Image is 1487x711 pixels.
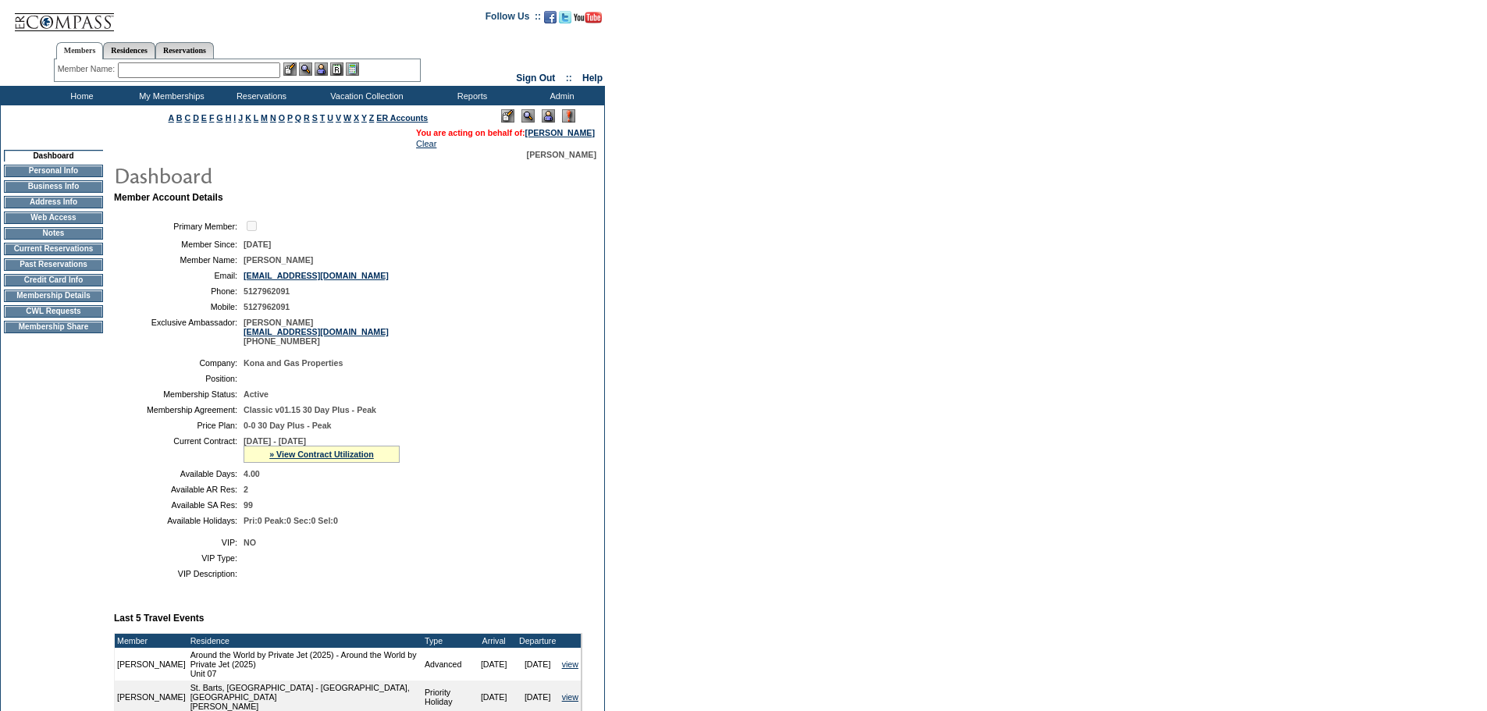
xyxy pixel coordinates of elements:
a: T [320,113,326,123]
td: Membership Details [4,290,103,302]
td: Email: [120,271,237,280]
a: P [287,113,293,123]
a: B [176,113,183,123]
span: Pri:0 Peak:0 Sec:0 Sel:0 [244,516,338,525]
a: M [261,113,268,123]
a: F [209,113,215,123]
img: Reservations [330,62,343,76]
a: Follow us on Twitter [559,16,571,25]
td: Notes [4,227,103,240]
img: b_edit.gif [283,62,297,76]
img: pgTtlDashboard.gif [113,159,425,190]
td: Business Info [4,180,103,193]
a: view [562,692,578,702]
a: ER Accounts [376,113,428,123]
img: Become our fan on Facebook [544,11,557,23]
img: Impersonate [315,62,328,76]
span: [DATE] - [DATE] [244,436,306,446]
img: View [299,62,312,76]
span: NO [244,538,256,547]
td: Follow Us :: [486,9,541,28]
td: Web Access [4,212,103,224]
td: My Memberships [125,86,215,105]
a: Become our fan on Facebook [544,16,557,25]
a: » View Contract Utilization [269,450,374,459]
a: Z [369,113,375,123]
a: [EMAIL_ADDRESS][DOMAIN_NAME] [244,271,389,280]
a: [EMAIL_ADDRESS][DOMAIN_NAME] [244,327,389,336]
td: CWL Requests [4,305,103,318]
a: K [245,113,251,123]
td: [DATE] [472,648,516,681]
span: 99 [244,500,253,510]
a: Members [56,42,104,59]
td: Around the World by Private Jet (2025) - Around the World by Private Jet (2025) Unit 07 [188,648,422,681]
td: Type [422,634,472,648]
img: b_calculator.gif [346,62,359,76]
td: [DATE] [516,648,560,681]
td: VIP Type: [120,553,237,563]
span: 0-0 30 Day Plus - Peak [244,421,332,430]
td: Primary Member: [120,219,237,233]
div: Member Name: [58,62,118,76]
span: [PERSON_NAME] [527,150,596,159]
td: Advanced [422,648,472,681]
td: Membership Share [4,321,103,333]
img: Edit Mode [501,109,514,123]
td: Arrival [472,634,516,648]
a: view [562,659,578,669]
span: 5127962091 [244,302,290,311]
td: Current Reservations [4,243,103,255]
span: 5127962091 [244,286,290,296]
td: Exclusive Ambassador: [120,318,237,346]
td: Membership Agreement: [120,405,237,414]
td: Membership Status: [120,389,237,399]
td: Member Name: [120,255,237,265]
b: Last 5 Travel Events [114,613,204,624]
td: Mobile: [120,302,237,311]
td: Position: [120,374,237,383]
span: :: [566,73,572,84]
a: L [254,113,258,123]
span: [DATE] [244,240,271,249]
a: Residences [103,42,155,59]
td: Credit Card Info [4,274,103,286]
td: Personal Info [4,165,103,177]
a: D [193,113,199,123]
a: Y [361,113,367,123]
a: S [312,113,318,123]
td: Available Days: [120,469,237,478]
td: Company: [120,358,237,368]
td: Available AR Res: [120,485,237,494]
td: Departure [516,634,560,648]
td: Address Info [4,196,103,208]
img: Follow us on Twitter [559,11,571,23]
img: View Mode [521,109,535,123]
a: J [238,113,243,123]
a: Help [582,73,603,84]
a: O [279,113,285,123]
span: 2 [244,485,248,494]
a: V [336,113,341,123]
td: Reservations [215,86,304,105]
td: Reports [425,86,515,105]
span: [PERSON_NAME] [244,255,313,265]
a: [PERSON_NAME] [525,128,595,137]
td: Price Plan: [120,421,237,430]
td: Home [35,86,125,105]
td: Dashboard [4,150,103,162]
a: A [169,113,174,123]
td: Available Holidays: [120,516,237,525]
a: H [226,113,232,123]
a: C [184,113,190,123]
a: Reservations [155,42,214,59]
td: Member [115,634,188,648]
td: Past Reservations [4,258,103,271]
a: N [270,113,276,123]
a: R [304,113,310,123]
td: [PERSON_NAME] [115,648,188,681]
a: U [327,113,333,123]
img: Impersonate [542,109,555,123]
td: VIP: [120,538,237,547]
a: Q [295,113,301,123]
